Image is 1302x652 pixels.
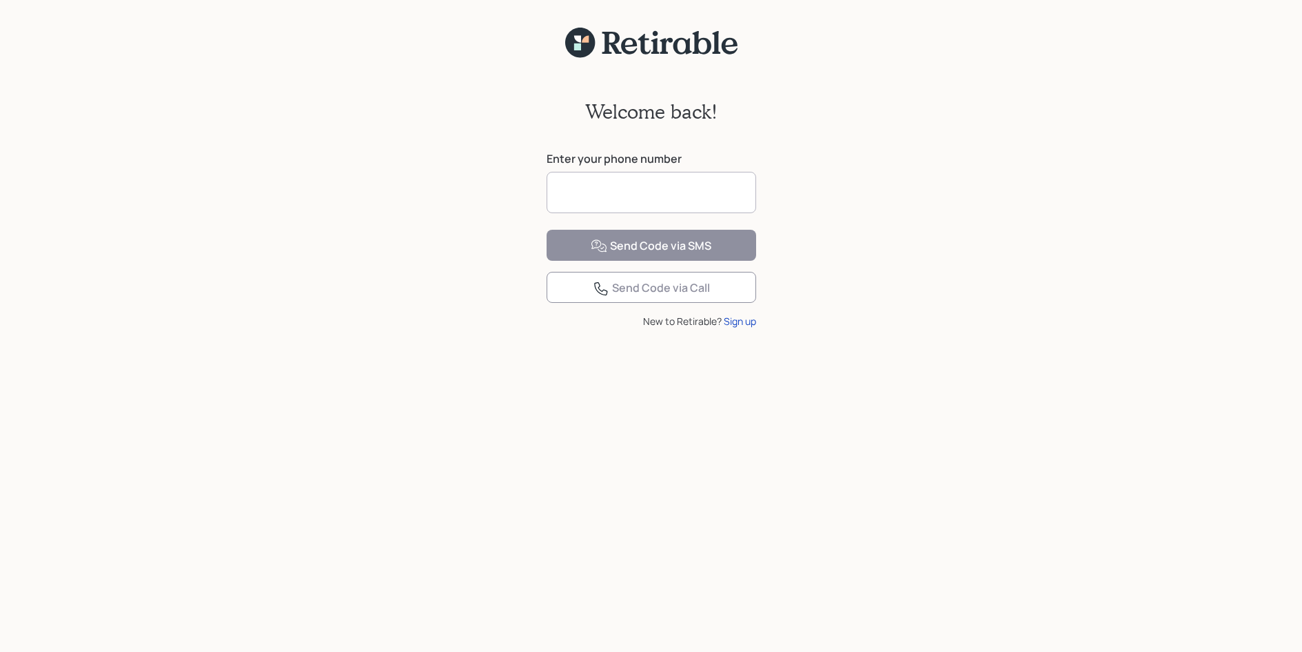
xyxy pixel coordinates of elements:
button: Send Code via Call [547,272,756,303]
div: New to Retirable? [547,314,756,328]
h2: Welcome back! [585,100,718,124]
div: Sign up [724,314,756,328]
div: Send Code via Call [593,280,710,297]
div: Send Code via SMS [591,238,711,255]
button: Send Code via SMS [547,230,756,261]
label: Enter your phone number [547,151,756,166]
